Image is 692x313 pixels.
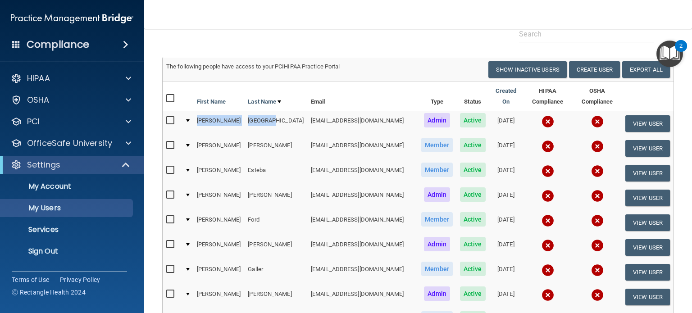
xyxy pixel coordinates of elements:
[12,275,49,284] a: Terms of Use
[542,115,554,128] img: cross.ca9f0e7f.svg
[193,136,244,161] td: [PERSON_NAME]
[489,235,523,260] td: [DATE]
[421,262,453,276] span: Member
[193,260,244,285] td: [PERSON_NAME]
[418,82,456,111] th: Type
[244,235,307,260] td: [PERSON_NAME]
[625,140,670,157] button: View User
[244,161,307,186] td: Esteba
[307,136,418,161] td: [EMAIL_ADDRESS][DOMAIN_NAME]
[11,159,131,170] a: Settings
[625,115,670,132] button: View User
[542,165,554,177] img: cross.ca9f0e7f.svg
[27,38,89,51] h4: Compliance
[307,186,418,210] td: [EMAIL_ADDRESS][DOMAIN_NAME]
[625,289,670,305] button: View User
[489,136,523,161] td: [DATE]
[569,61,620,78] button: Create User
[622,61,670,78] a: Export All
[6,204,129,213] p: My Users
[489,111,523,136] td: [DATE]
[489,210,523,235] td: [DATE]
[11,116,131,127] a: PCI
[573,82,622,111] th: OSHA Compliance
[537,249,681,285] iframe: Drift Widget Chat Controller
[11,95,131,105] a: OSHA
[542,289,554,301] img: cross.ca9f0e7f.svg
[11,9,133,27] img: PMB logo
[244,186,307,210] td: [PERSON_NAME]
[166,63,340,70] span: The following people have access to your PCIHIPAA Practice Portal
[625,190,670,206] button: View User
[489,260,523,285] td: [DATE]
[244,260,307,285] td: Galler
[591,239,604,252] img: cross.ca9f0e7f.svg
[460,187,486,202] span: Active
[424,286,450,301] span: Admin
[460,262,486,276] span: Active
[27,159,60,170] p: Settings
[11,138,131,149] a: OfficeSafe University
[6,225,129,234] p: Services
[591,140,604,153] img: cross.ca9f0e7f.svg
[542,140,554,153] img: cross.ca9f0e7f.svg
[27,116,40,127] p: PCI
[656,41,683,67] button: Open Resource Center, 2 new notifications
[193,210,244,235] td: [PERSON_NAME]
[27,73,50,84] p: HIPAA
[523,82,573,111] th: HIPAA Compliance
[542,239,554,252] img: cross.ca9f0e7f.svg
[460,163,486,177] span: Active
[244,210,307,235] td: Ford
[193,285,244,309] td: [PERSON_NAME]
[12,288,86,297] span: Ⓒ Rectangle Health 2024
[489,186,523,210] td: [DATE]
[193,235,244,260] td: [PERSON_NAME]
[421,163,453,177] span: Member
[489,285,523,309] td: [DATE]
[307,285,418,309] td: [EMAIL_ADDRESS][DOMAIN_NAME]
[27,95,50,105] p: OSHA
[307,235,418,260] td: [EMAIL_ADDRESS][DOMAIN_NAME]
[307,82,418,111] th: Email
[460,113,486,127] span: Active
[542,190,554,202] img: cross.ca9f0e7f.svg
[421,212,453,227] span: Member
[625,165,670,181] button: View User
[460,237,486,251] span: Active
[244,136,307,161] td: [PERSON_NAME]
[591,165,604,177] img: cross.ca9f0e7f.svg
[6,247,129,256] p: Sign Out
[424,237,450,251] span: Admin
[11,73,131,84] a: HIPAA
[244,111,307,136] td: [GEOGRAPHIC_DATA]
[460,138,486,152] span: Active
[493,86,519,107] a: Created On
[591,190,604,202] img: cross.ca9f0e7f.svg
[460,212,486,227] span: Active
[197,96,226,107] a: First Name
[6,182,129,191] p: My Account
[519,26,654,42] input: Search
[307,210,418,235] td: [EMAIL_ADDRESS][DOMAIN_NAME]
[542,214,554,227] img: cross.ca9f0e7f.svg
[625,239,670,256] button: View User
[625,214,670,231] button: View User
[421,138,453,152] span: Member
[460,286,486,301] span: Active
[424,187,450,202] span: Admin
[424,113,450,127] span: Admin
[591,289,604,301] img: cross.ca9f0e7f.svg
[193,111,244,136] td: [PERSON_NAME]
[488,61,567,78] button: Show Inactive Users
[248,96,281,107] a: Last Name
[244,285,307,309] td: [PERSON_NAME]
[679,46,683,58] div: 2
[60,275,100,284] a: Privacy Policy
[27,138,112,149] p: OfficeSafe University
[193,161,244,186] td: [PERSON_NAME]
[307,260,418,285] td: [EMAIL_ADDRESS][DOMAIN_NAME]
[591,115,604,128] img: cross.ca9f0e7f.svg
[489,161,523,186] td: [DATE]
[591,214,604,227] img: cross.ca9f0e7f.svg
